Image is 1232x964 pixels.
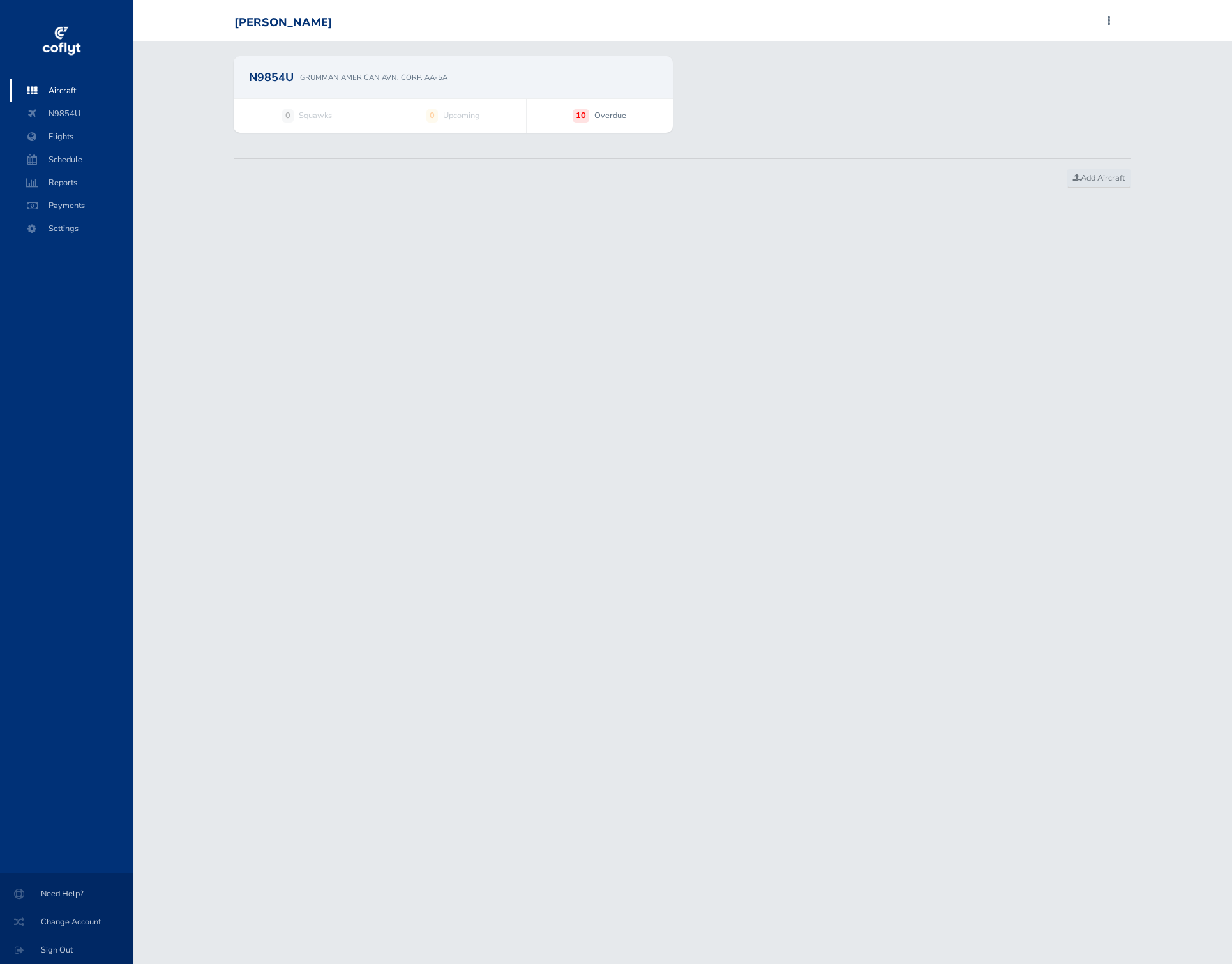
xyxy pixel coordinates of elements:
[15,910,117,933] span: Change Account
[300,72,447,83] p: GRUMMAN AMERICAN AVN. CORP. AA-5A
[282,109,294,122] strong: 0
[23,79,120,102] span: Aircraft
[40,22,82,61] img: coflyt logo
[23,125,120,148] span: Flights
[573,109,589,122] strong: 10
[1067,169,1131,188] a: Add Aircraft
[23,194,120,217] span: Payments
[23,148,120,171] span: Schedule
[23,171,120,194] span: Reports
[23,217,120,240] span: Settings
[234,56,673,133] a: N9854U GRUMMAN AMERICAN AVN. CORP. AA-5A 0 Squawks 0 Upcoming 10 Overdue
[443,109,480,122] span: Upcoming
[1073,172,1125,184] span: Add Aircraft
[15,882,117,905] span: Need Help?
[299,109,332,122] span: Squawks
[249,72,294,83] h2: N9854U
[15,938,117,961] span: Sign Out
[234,16,333,30] div: [PERSON_NAME]
[23,102,120,125] span: N9854U
[594,109,626,122] span: Overdue
[426,109,438,122] strong: 0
